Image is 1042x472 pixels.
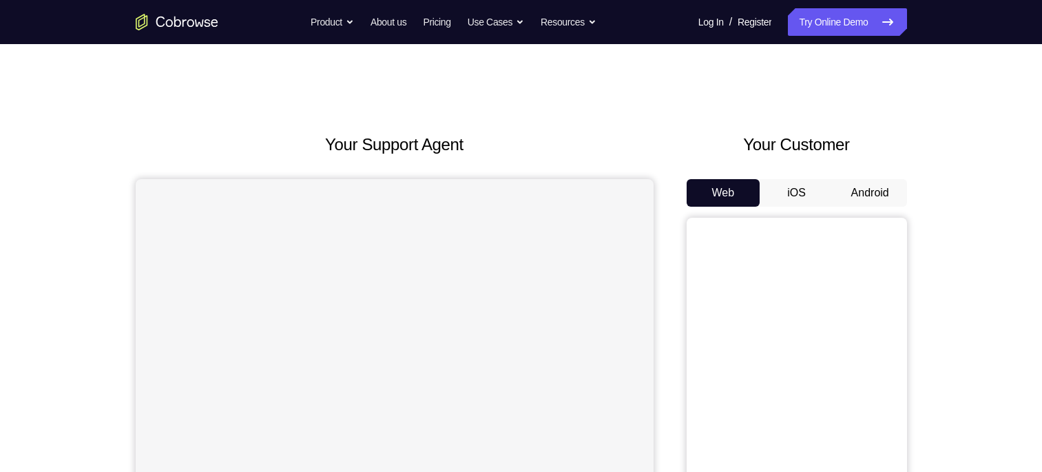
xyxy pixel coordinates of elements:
h2: Your Customer [687,132,907,157]
a: About us [371,8,406,36]
button: Resources [541,8,596,36]
h2: Your Support Agent [136,132,654,157]
a: Go to the home page [136,14,218,30]
button: Use Cases [468,8,524,36]
button: iOS [760,179,833,207]
button: Product [311,8,354,36]
span: / [729,14,732,30]
button: Web [687,179,760,207]
button: Android [833,179,907,207]
a: Pricing [423,8,450,36]
a: Register [738,8,771,36]
a: Try Online Demo [788,8,906,36]
a: Log In [698,8,724,36]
